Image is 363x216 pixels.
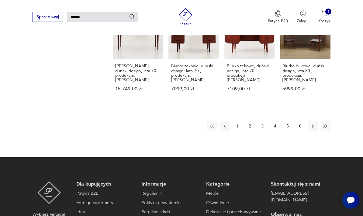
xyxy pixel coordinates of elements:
[283,121,292,131] button: 5
[76,209,133,215] a: Idea
[271,181,327,188] p: Skontaktuj się z nami
[113,9,163,102] a: Biurko mahoniowe, duński design, lata 70., produkcja: Dania[PERSON_NAME], duński design, lata 70....
[268,10,288,24] a: Ikona medaluPatyna B2B
[171,87,216,91] p: 7099,00 zł
[275,10,281,17] img: Ikona medalu
[282,64,328,82] h3: Biurko bukowe, duński design, lata 80., produkcja: [PERSON_NAME]
[141,181,198,188] p: Informacje
[268,18,288,24] p: Patyna B2B
[141,200,198,206] a: Polityka prywatności
[33,16,63,19] a: Sprzedawaj
[297,18,309,24] p: Zaloguj
[258,121,267,131] button: 3
[141,190,198,197] a: Regulamin
[297,10,309,24] button: Zaloguj
[171,64,216,82] h3: Biurko tekowe, duński design, lata 70., produkcja: [PERSON_NAME]
[224,9,275,102] a: Biurko tekowe, duński design, lata 70., produkcja: DaniaBiurko tekowe, duński design, lata 70., p...
[227,87,272,91] p: 7109,00 zł
[37,181,61,204] img: Patyna - sklep z meblami i dekoracjami vintage
[245,121,255,131] button: 2
[175,8,196,25] img: Patyna - sklep z meblami i dekoracjami vintage
[268,10,288,24] button: Patyna B2B
[342,192,359,209] iframe: Smartsupp widget button
[168,9,219,102] a: Biurko tekowe, duński design, lata 70., produkcja: DaniaBiurko tekowe, duński design, lata 70., p...
[76,190,133,197] a: Patyna B2B
[325,9,331,15] div: 1
[300,10,306,16] img: Ikonka użytkownika
[115,87,161,91] p: 15 749,00 zł
[271,190,327,203] a: [EMAIL_ADDRESS][DOMAIN_NAME]
[270,121,280,131] button: 4
[318,10,330,24] button: 1Koszyk
[76,200,133,206] a: Foreign customers
[33,12,63,22] button: Sprzedawaj
[129,13,136,20] button: Szukaj
[232,121,242,131] button: 1
[206,181,263,188] p: Kategorie
[115,64,161,82] h3: [PERSON_NAME], duński design, lata 70., produkcja: [PERSON_NAME]
[321,10,327,16] img: Ikona koszyka
[206,200,263,206] a: Oświetlenie
[318,18,330,24] p: Koszyk
[280,9,330,102] a: Biurko bukowe, duński design, lata 80., produkcja: DaniaBiurko bukowe, duński design, lata 80., p...
[76,181,133,188] p: Dla kupujących
[295,121,305,131] button: 6
[206,190,263,197] a: Meble
[282,87,328,91] p: 5999,00 zł
[206,209,263,215] a: Dekoracje i przechowywanie
[227,64,272,82] h3: Biurko tekowe, duński design, lata 70., produkcja: [PERSON_NAME]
